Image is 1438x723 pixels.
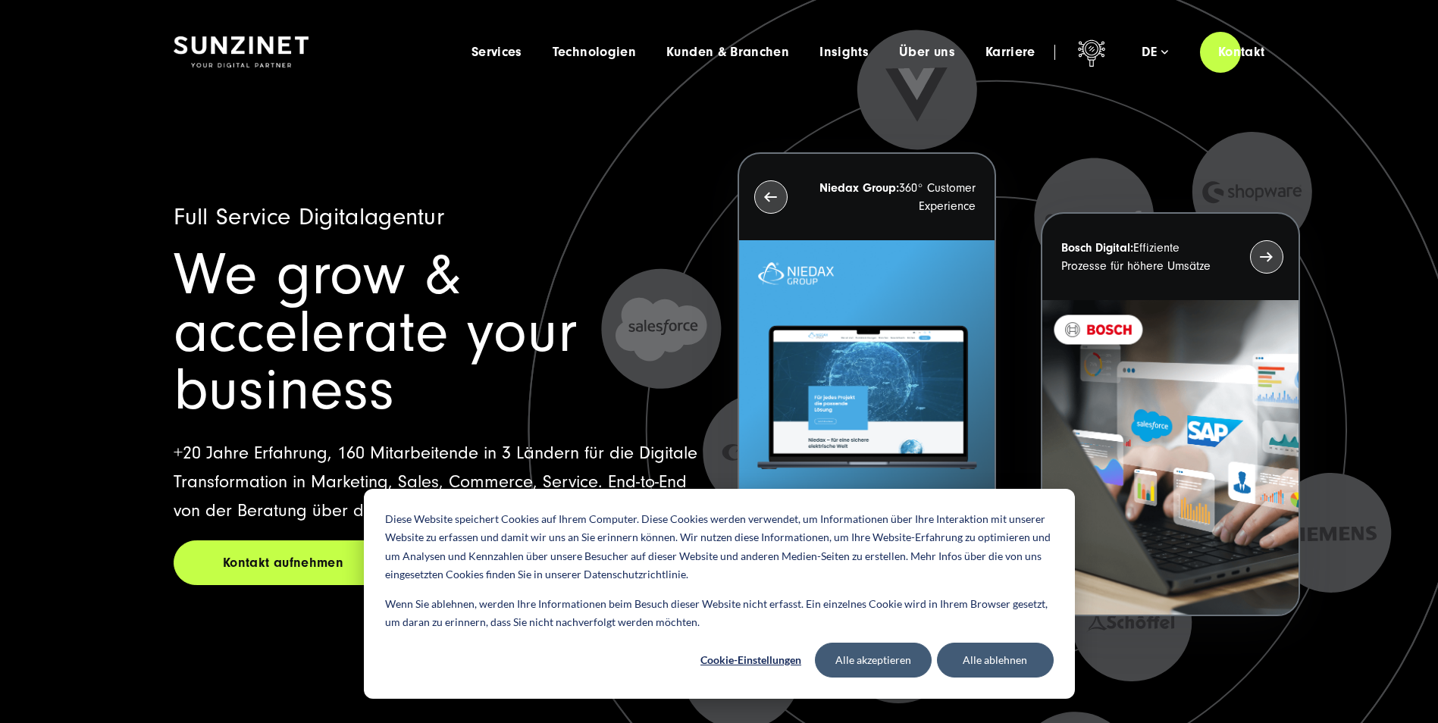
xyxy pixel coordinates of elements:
[174,540,393,585] a: Kontakt aufnehmen
[385,510,1054,584] p: Diese Website speichert Cookies auf Ihrem Computer. Diese Cookies werden verwendet, um Informatio...
[693,643,810,678] button: Cookie-Einstellungen
[553,45,636,60] a: Technologien
[174,246,701,419] h1: We grow & accelerate your business
[364,489,1075,699] div: Cookie banner
[819,45,869,60] a: Insights
[985,45,1035,60] a: Karriere
[1042,300,1298,615] img: BOSCH - Kundeprojekt - Digital Transformation Agentur SUNZINET
[174,36,309,68] img: SUNZINET Full Service Digital Agentur
[1041,212,1299,616] button: Bosch Digital:Effiziente Prozesse für höhere Umsätze BOSCH - Kundeprojekt - Digital Transformatio...
[1200,30,1283,74] a: Kontakt
[739,240,995,555] img: Letztes Projekt von Niedax. Ein Laptop auf dem die Niedax Website geöffnet ist, auf blauem Hinter...
[1061,239,1222,275] p: Effiziente Prozesse für höhere Umsätze
[472,45,522,60] a: Services
[738,152,996,556] button: Niedax Group:360° Customer Experience Letztes Projekt von Niedax. Ein Laptop auf dem die Niedax W...
[174,203,445,230] span: Full Service Digitalagentur
[815,643,932,678] button: Alle akzeptieren
[815,179,976,215] p: 360° Customer Experience
[937,643,1054,678] button: Alle ablehnen
[385,595,1054,632] p: Wenn Sie ablehnen, werden Ihre Informationen beim Besuch dieser Website nicht erfasst. Ein einzel...
[666,45,789,60] a: Kunden & Branchen
[1142,45,1168,60] div: de
[174,439,701,525] p: +20 Jahre Erfahrung, 160 Mitarbeitende in 3 Ländern für die Digitale Transformation in Marketing,...
[1061,241,1133,255] strong: Bosch Digital:
[899,45,955,60] a: Über uns
[819,181,899,195] strong: Niedax Group:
